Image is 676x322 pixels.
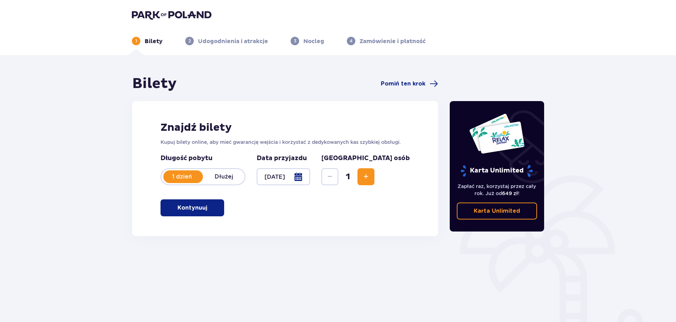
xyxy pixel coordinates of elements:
[460,165,534,177] p: Karta Unlimited
[321,168,338,185] button: Decrease
[381,80,438,88] a: Pomiń ten krok
[360,37,426,45] p: Zamówienie i płatność
[161,121,410,134] h2: Znajdź bilety
[457,203,537,219] a: Karta Unlimited
[203,173,245,181] p: Dłużej
[188,38,191,44] p: 2
[357,168,374,185] button: Increase
[381,80,425,88] span: Pomiń ten krok
[132,75,177,93] h1: Bilety
[321,154,410,163] p: [GEOGRAPHIC_DATA] osób
[257,154,307,163] p: Data przyjazdu
[161,139,410,146] p: Kupuj bilety online, aby mieć gwarancję wejścia i korzystać z dedykowanych kas szybkiej obsługi.
[303,37,324,45] p: Nocleg
[340,171,356,182] span: 1
[161,154,245,163] p: Długość pobytu
[161,199,224,216] button: Kontynuuj
[502,191,518,196] span: 649 zł
[350,38,352,44] p: 4
[198,37,268,45] p: Udogodnienia i atrakcje
[457,183,537,197] p: Zapłać raz, korzystaj przez cały rok. Już od !
[132,10,211,20] img: Park of Poland logo
[161,173,203,181] p: 1 dzień
[145,37,163,45] p: Bilety
[177,204,207,212] p: Kontynuuj
[294,38,296,44] p: 3
[474,207,520,215] p: Karta Unlimited
[135,38,137,44] p: 1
